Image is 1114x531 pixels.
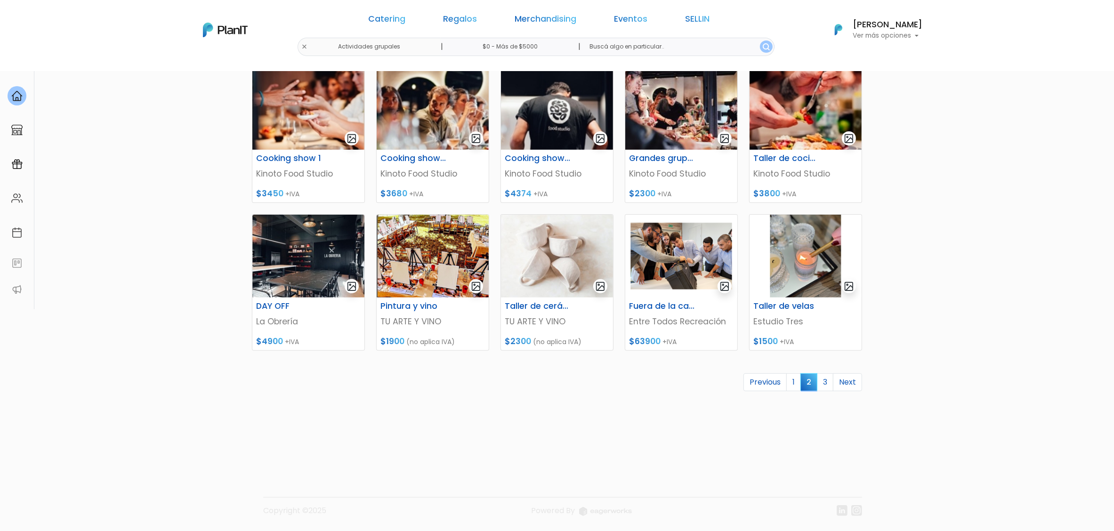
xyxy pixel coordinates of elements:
[144,141,160,153] i: insert_emoticon
[252,214,365,351] a: gallery-light DAY OFF La Obrería $4900 +IVA
[501,215,613,298] img: thumb_Captura_de_pantalla_2024-02-09_165939.jpg
[406,337,455,346] span: (no aplica IVA)
[256,315,361,328] p: La Obrería
[11,159,23,170] img: campaigns-02234683943229c281be62815700db0a1741e53638e28bf9629b52c665b00959.svg
[823,17,922,42] button: PlanIt Logo [PERSON_NAME] Ver más opciones
[285,189,299,199] span: +IVA
[750,215,862,298] img: thumb_WhatsApp_Image_2024-02-20_at_12.55.46.jpg
[256,336,283,347] span: $4900
[828,19,849,40] img: PlanIt Logo
[76,56,95,75] img: user_04fe99587a33b9844688ac17b531be2b.png
[380,168,485,180] p: Kinoto Food Studio
[301,44,307,50] img: close-6986928ebcb1d6c9903e3b54e860dbc4d054630f23adef3a32610726dff6a82b.svg
[471,133,482,144] img: gallery-light
[753,188,780,199] span: $3800
[753,315,858,328] p: Estudio Tres
[250,153,328,163] h6: Cooking show 1
[532,505,575,516] span: translation missing: es.layouts.footer.powered_by
[375,153,452,163] h6: Cooking show 2
[11,90,23,102] img: home-e721727adea9d79c4d83392d1f703f7f8bce08238fde08b1acbfd93340b81755.svg
[256,188,283,199] span: $3450
[256,168,361,180] p: Kinoto Food Studio
[49,143,144,153] span: ¡Escríbenos!
[685,15,710,26] a: SELLIN
[595,281,606,292] img: gallery-light
[623,153,701,163] h6: Grandes grupos
[11,193,23,204] img: people-662611757002400ad9ed0e3c099ab2801c6687ba6c219adb57efc949bc21e19d.svg
[146,72,160,86] i: keyboard_arrow_down
[579,507,632,516] img: logo_eagerworks-044938b0bf012b96b195e05891a56339191180c2d98ce7df62ca656130a436fa.svg
[753,168,858,180] p: Kinoto Food Studio
[11,124,23,136] img: marketplace-4ceaa7011d94191e9ded77b95e3339b90024bf715f7c57f8cf31f2d8c509eaba.svg
[748,301,825,311] h6: Taller de velas
[629,315,734,328] p: Entre Todos Recreación
[347,281,357,292] img: gallery-light
[443,15,477,26] a: Regalos
[499,153,576,163] h6: Cooking show 3
[24,56,166,75] div: J
[719,133,730,144] img: gallery-light
[748,153,825,163] h6: Taller de cocina
[749,214,862,351] a: gallery-light Taller de velas Estudio Tres $1500 +IVA
[252,66,365,203] a: gallery-light Cooking show 1 Kinoto Food Studio $3450 +IVA
[500,214,614,351] a: gallery-light Taller de cerámica TU ARTE Y VINO $2300 (no aplica IVA)
[380,336,404,347] span: $1900
[203,23,248,37] img: PlanIt Logo
[505,336,531,347] span: $2300
[853,32,922,39] p: Ver más opciones
[629,168,734,180] p: Kinoto Food Studio
[505,168,609,180] p: Kinoto Food Studio
[252,215,364,298] img: thumb_WhatsApp_Image_2023-11-15_at_13.00.19.jpeg
[629,336,661,347] span: $63900
[851,505,862,516] img: instagram-7ba2a2629254302ec2a9470e65da5de918c9f3c9a63008f8abed3140a32961bf.svg
[441,41,443,52] p: |
[376,66,489,203] a: gallery-light Cooking show 2 Kinoto Food Studio $3680 +IVA
[380,188,407,199] span: $3680
[376,214,489,351] a: gallery-light Pintura y vino TU ARTE Y VINO $1900 (no aplica IVA)
[33,76,60,84] strong: PLAN IT
[380,315,485,328] p: TU ARTE Y VINO
[250,301,328,311] h6: DAY OFF
[375,301,452,311] h6: Pintura y vino
[252,67,364,150] img: thumb_Captura_de_pantalla_2023-05-23_12144923.jpg
[11,257,23,269] img: feedback-78b5a0c8f98aac82b08bfc38622c3050aee476f2c9584af64705fc4e61158814.svg
[11,227,23,238] img: calendar-87d922413cdce8b2cf7b7f5f62616a5cf9e4887200fb71536465627b3292af00.svg
[623,301,701,311] h6: Fuera de la caja
[501,67,613,150] img: thumb_584.jpg
[719,281,730,292] img: gallery-light
[24,66,166,125] div: PLAN IT Ya probaste PlanitGO? Vas a poder automatizarlas acciones de todo el año. Escribinos para...
[625,67,737,150] img: thumb_123655465.jpg
[285,337,299,346] span: +IVA
[499,301,576,311] h6: Taller de cerámica
[11,284,23,295] img: partners-52edf745621dab592f3b2c58e3bca9d71375a7ef29c3b500c9f145b62cc070d4.svg
[595,133,606,144] img: gallery-light
[578,41,581,52] p: |
[347,133,357,144] img: gallery-light
[515,15,576,26] a: Merchandising
[532,505,632,523] a: Powered By
[625,215,737,298] img: thumb_Dise%C3%B1o_sin_t%C3%ADtulo_-_2025-02-17T110910.815.png
[505,188,532,199] span: $4374
[377,215,489,298] img: thumb_Captura_de_pantalla_2024-02-09_155453.png
[750,67,862,150] img: thumb_1212.jpg
[837,505,848,516] img: linkedin-cc7d2dbb1a16aff8e18f147ffe980d30ddd5d9e01409788280e63c91fc390ff4.svg
[377,67,489,150] img: thumb_5321.jpg
[629,188,655,199] span: $2300
[786,373,801,391] a: 1
[614,15,647,26] a: Eventos
[160,141,179,153] i: send
[625,214,738,351] a: gallery-light Fuera de la caja Entre Todos Recreación $63900 +IVA
[582,38,775,56] input: Buscá algo en particular..
[533,337,581,346] span: (no aplica IVA)
[844,281,855,292] img: gallery-light
[533,189,548,199] span: +IVA
[368,15,405,26] a: Catering
[743,373,787,391] a: Previous
[833,373,862,391] a: Next
[657,189,671,199] span: +IVA
[753,336,778,347] span: $1500
[471,281,482,292] img: gallery-light
[844,133,855,144] img: gallery-light
[505,315,609,328] p: TU ARTE Y VINO
[782,189,796,199] span: +IVA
